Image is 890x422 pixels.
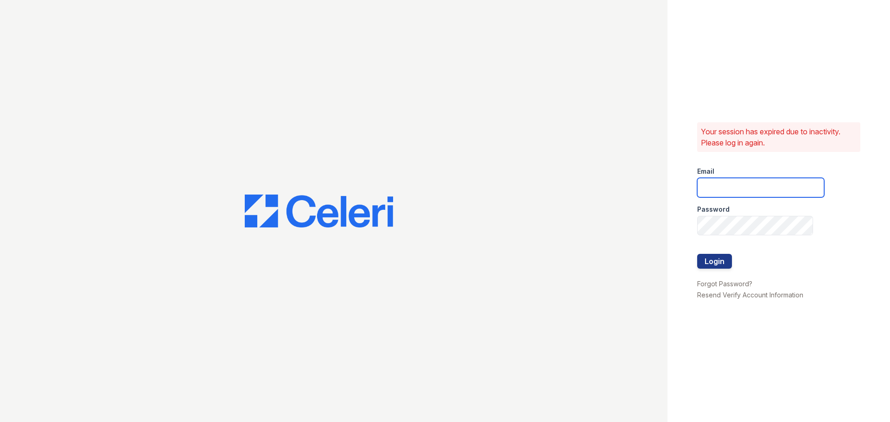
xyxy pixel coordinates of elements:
img: CE_Logo_Blue-a8612792a0a2168367f1c8372b55b34899dd931a85d93a1a3d3e32e68fde9ad4.png [245,195,393,228]
p: Your session has expired due to inactivity. Please log in again. [701,126,857,148]
label: Password [697,205,730,214]
a: Forgot Password? [697,280,752,288]
a: Resend Verify Account Information [697,291,803,299]
label: Email [697,167,714,176]
button: Login [697,254,732,269]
